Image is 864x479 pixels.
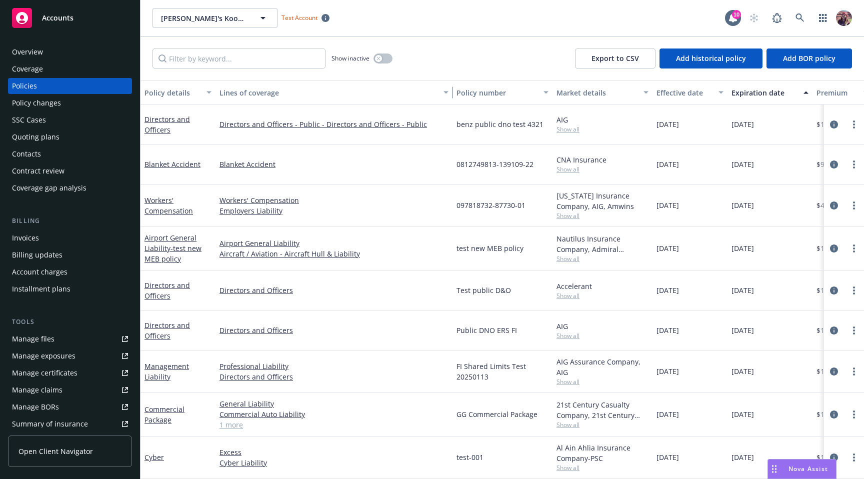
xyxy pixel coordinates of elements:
[788,464,828,473] span: Nova Assist
[8,281,132,297] a: Installment plans
[8,416,132,432] a: Summary of insurance
[556,291,648,300] span: Show all
[12,180,86,196] div: Coverage gap analysis
[731,409,754,419] span: [DATE]
[783,53,835,63] span: Add BOR policy
[744,8,764,28] a: Start snowing
[816,366,856,376] span: $123,456.00
[8,399,132,415] a: Manage BORs
[8,129,132,145] a: Quoting plans
[456,325,517,335] span: Public DNO ERS FI
[219,361,448,371] a: Professional Liability
[219,248,448,259] a: Aircraft / Aviation - Aircraft Hull & Liability
[731,325,754,335] span: [DATE]
[816,87,857,98] div: Premium
[731,452,754,462] span: [DATE]
[727,80,812,104] button: Expiration date
[656,452,679,462] span: [DATE]
[12,264,67,280] div: Account charges
[828,199,840,211] a: circleInformation
[556,254,648,263] span: Show all
[8,78,132,94] a: Policies
[144,114,190,134] a: Directors and Officers
[828,158,840,170] a: circleInformation
[556,87,637,98] div: Market details
[556,399,648,420] div: 21st Century Casualty Company, 21st Century Insurance Group
[12,348,75,364] div: Manage exposures
[219,87,437,98] div: Lines of coverage
[828,242,840,254] a: circleInformation
[8,348,132,364] a: Manage exposures
[42,14,73,22] span: Accounts
[848,365,860,377] a: more
[828,408,840,420] a: circleInformation
[144,320,190,340] a: Directors and Officers
[816,200,848,210] span: $4,617.00
[816,159,848,169] span: $9,753.00
[8,163,132,179] a: Contract review
[144,361,189,381] a: Management Liability
[8,4,132,32] a: Accounts
[816,285,848,295] span: $1,234.00
[456,361,548,382] span: FI Shared Limits Test 20250113
[848,324,860,336] a: more
[219,205,448,216] a: Employers Liability
[219,447,448,457] a: Excess
[144,280,190,300] a: Directors and Officers
[556,321,648,331] div: AIG
[656,366,679,376] span: [DATE]
[848,118,860,130] a: more
[144,159,200,169] a: Blanket Accident
[816,325,862,335] span: $1,234,567.00
[452,80,552,104] button: Policy number
[556,125,648,133] span: Show all
[144,452,164,462] a: Cyber
[219,371,448,382] a: Directors and Officers
[144,87,200,98] div: Policy details
[152,48,325,68] input: Filter by keyword...
[144,233,201,263] a: Airport General Liability
[219,195,448,205] a: Workers' Compensation
[281,13,317,22] span: Test Account
[12,129,59,145] div: Quoting plans
[656,119,679,129] span: [DATE]
[456,119,543,129] span: benz public dno test 4321
[656,409,679,419] span: [DATE]
[656,325,679,335] span: [DATE]
[556,190,648,211] div: [US_STATE] Insurance Company, AIG, Amwins
[8,365,132,381] a: Manage certificates
[144,195,193,215] a: Workers' Compensation
[12,331,54,347] div: Manage files
[731,285,754,295] span: [DATE]
[556,420,648,429] span: Show all
[12,163,64,179] div: Contract review
[676,53,746,63] span: Add historical policy
[816,452,834,462] span: $1.00
[556,356,648,377] div: AIG Assurance Company, AIG
[556,442,648,463] div: Al Ain Ahlia Insurance Company-PSC
[656,87,712,98] div: Effective date
[219,409,448,419] a: Commercial Auto Liability
[656,243,679,253] span: [DATE]
[556,154,648,165] div: CNA Insurance
[556,114,648,125] div: AIG
[767,459,836,479] button: Nova Assist
[828,365,840,377] a: circleInformation
[219,159,448,169] a: Blanket Accident
[790,8,810,28] a: Search
[556,377,648,386] span: Show all
[556,463,648,472] span: Show all
[12,44,43,60] div: Overview
[816,243,848,253] span: $1,000.00
[731,200,754,210] span: [DATE]
[556,165,648,173] span: Show all
[12,112,46,128] div: SSC Cases
[768,459,780,478] div: Drag to move
[656,285,679,295] span: [DATE]
[456,200,525,210] span: 097818732-87730-01
[219,119,448,129] a: Directors and Officers - Public - Directors and Officers - Public
[731,87,797,98] div: Expiration date
[731,243,754,253] span: [DATE]
[456,87,537,98] div: Policy number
